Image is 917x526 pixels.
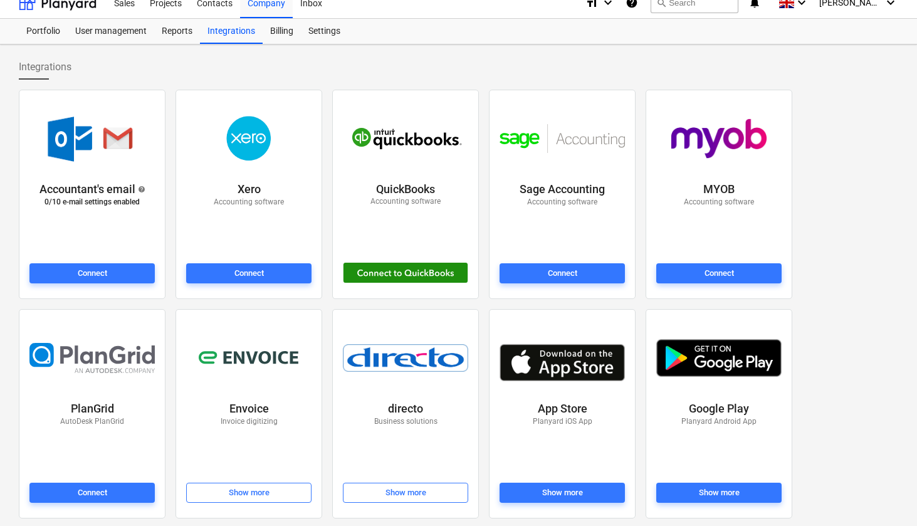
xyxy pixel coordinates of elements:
[39,182,145,197] div: Accountant's email
[78,486,107,500] div: Connect
[500,263,625,283] button: Connect
[45,197,140,208] p: 0 / 10 e-mail settings enabled
[186,483,312,503] button: Show more
[204,107,294,170] img: xero.png
[221,416,278,427] p: Invoice digitizing
[656,483,782,503] button: Show more
[200,19,263,44] a: Integrations
[684,197,754,208] p: Accounting software
[548,266,577,281] div: Connect
[135,186,145,193] span: help
[71,401,114,416] p: PlanGrid
[343,483,468,503] button: Show more
[500,124,625,153] img: sage_accounting.svg
[78,266,107,281] div: Connect
[500,483,625,503] button: Show more
[376,182,435,197] p: QuickBooks
[263,19,301,44] a: Billing
[699,486,740,500] div: Show more
[533,416,592,427] p: Planyard iOS App
[19,60,71,75] span: Integrations
[29,263,155,283] button: Connect
[527,197,597,208] p: Accounting software
[656,339,782,377] img: play_store.png
[705,266,734,281] div: Connect
[68,19,154,44] a: User management
[538,401,587,416] p: App Store
[542,486,583,500] div: Show more
[29,343,155,374] img: plangrid.svg
[500,335,625,381] img: app_store.jpg
[238,182,261,197] p: Xero
[229,486,270,500] div: Show more
[154,19,200,44] a: Reports
[234,266,264,281] div: Connect
[388,401,423,416] p: directo
[374,416,438,427] p: Business solutions
[229,401,269,416] p: Envoice
[385,486,426,500] div: Show more
[29,483,155,503] button: Connect
[656,263,782,283] button: Connect
[681,416,757,427] p: Planyard Android App
[703,182,735,197] p: MYOB
[370,196,441,207] p: Accounting software
[199,346,299,371] img: envoice.svg
[60,416,124,427] p: AutoDesk PlanGrid
[19,19,68,44] a: Portfolio
[520,182,605,197] p: Sage Accounting
[186,263,312,283] button: Connect
[214,197,284,208] p: Accounting software
[854,466,917,526] iframe: Chat Widget
[689,401,749,416] p: Google Play
[659,107,778,170] img: myob_logo.png
[343,118,468,159] img: quickbooks.svg
[343,344,468,371] img: directo.png
[301,19,348,44] a: Settings
[36,107,148,170] img: accountant-email.png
